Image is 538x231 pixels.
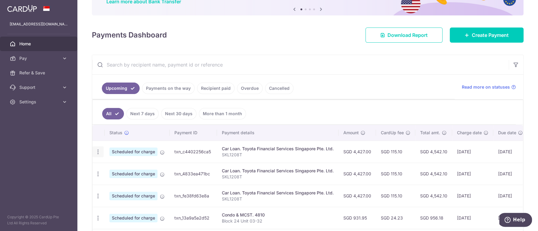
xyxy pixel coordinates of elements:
[102,83,140,94] a: Upcoming
[170,163,217,185] td: txn_4833ea471bc
[161,108,196,119] a: Next 30 days
[109,148,157,156] span: Scheduled for charge
[197,83,235,94] a: Recipient paid
[376,141,415,163] td: SGD 115.10
[19,99,59,105] span: Settings
[462,84,510,90] span: Read more on statuses
[339,185,376,207] td: SGD 4,427.00
[199,108,246,119] a: More than 1 month
[142,83,195,94] a: Payments on the way
[222,168,334,174] div: Car Loan. Toyota Financial Services Singapore Pte. Ltd.
[102,108,124,119] a: All
[7,5,37,12] img: CardUp
[265,83,293,94] a: Cancelled
[499,213,532,228] iframe: Opens a widget where you can find more information
[170,141,217,163] td: txn_c4402256ca5
[222,212,334,218] div: Condo & MCST. 4810
[365,28,442,43] a: Download Report
[415,185,452,207] td: SGD 4,542.10
[415,207,452,229] td: SGD 956.18
[450,28,523,43] a: Create Payment
[498,130,516,136] span: Due date
[170,207,217,229] td: txn_13a9a5a2d52
[222,152,334,158] p: SKL1208T
[493,185,528,207] td: [DATE]
[109,214,157,222] span: Scheduled for charge
[222,174,334,180] p: SKL1208T
[339,207,376,229] td: SGD 931.95
[381,130,404,136] span: CardUp fee
[237,83,263,94] a: Overdue
[126,108,159,119] a: Next 7 days
[92,30,167,41] h4: Payments Dashboard
[109,192,157,200] span: Scheduled for charge
[19,41,59,47] span: Home
[19,55,59,61] span: Pay
[10,21,68,27] p: [EMAIL_ADDRESS][DOMAIN_NAME]
[420,130,440,136] span: Total amt.
[19,84,59,90] span: Support
[170,125,217,141] th: Payment ID
[222,146,334,152] div: Car Loan. Toyota Financial Services Singapore Pte. Ltd.
[339,141,376,163] td: SGD 4,427.00
[222,196,334,202] p: SKL1208T
[493,163,528,185] td: [DATE]
[415,163,452,185] td: SGD 4,542.10
[109,130,122,136] span: Status
[170,185,217,207] td: txn_fe38fd63e8a
[415,141,452,163] td: SGD 4,542.10
[472,31,509,39] span: Create Payment
[452,141,493,163] td: [DATE]
[493,141,528,163] td: [DATE]
[376,163,415,185] td: SGD 115.10
[109,170,157,178] span: Scheduled for charge
[222,218,334,224] p: Block 24 Unit 03-32
[222,190,334,196] div: Car Loan. Toyota Financial Services Singapore Pte. Ltd.
[452,207,493,229] td: [DATE]
[462,84,516,90] a: Read more on statuses
[14,4,26,10] span: Help
[339,163,376,185] td: SGD 4,427.00
[19,70,59,76] span: Refer & Save
[493,207,528,229] td: [DATE]
[452,185,493,207] td: [DATE]
[376,185,415,207] td: SGD 115.10
[217,125,339,141] th: Payment details
[343,130,359,136] span: Amount
[387,31,428,39] span: Download Report
[452,163,493,185] td: [DATE]
[92,55,509,74] input: Search by recipient name, payment id or reference
[376,207,415,229] td: SGD 24.23
[457,130,482,136] span: Charge date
